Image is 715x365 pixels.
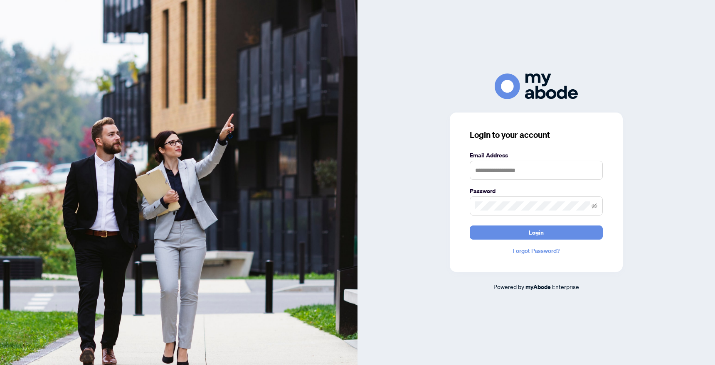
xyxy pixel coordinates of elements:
span: eye-invisible [592,203,597,209]
img: ma-logo [495,73,578,99]
a: myAbode [525,282,551,292]
span: Powered by [493,283,524,290]
label: Password [470,186,603,196]
span: Login [529,226,544,239]
label: Email Address [470,151,603,160]
h3: Login to your account [470,129,603,141]
span: Enterprise [552,283,579,290]
button: Login [470,225,603,240]
a: Forgot Password? [470,246,603,255]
